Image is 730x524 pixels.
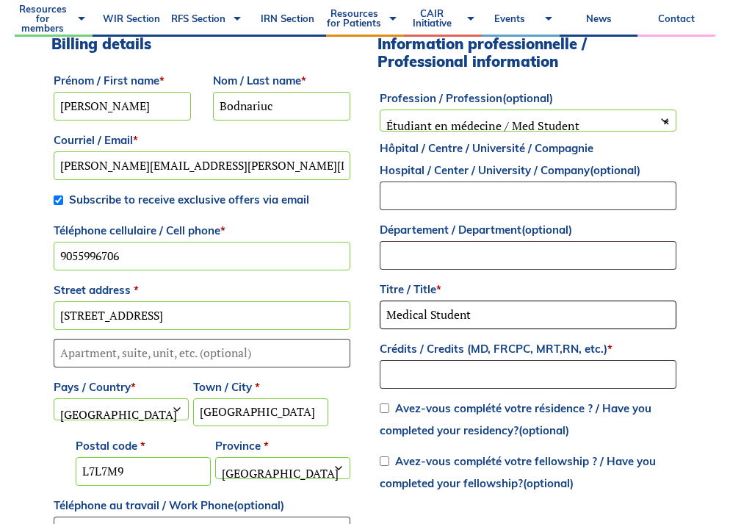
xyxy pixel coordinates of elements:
[518,423,569,437] span: (optional)
[54,129,350,151] label: Courriel / Email
[380,338,676,360] label: Crédits / Credits (MD, FRCPC, MRT,RN, etc.)
[523,476,574,490] span: (optional)
[380,403,389,413] input: Avez-vous complété votre résidence ? / Have you completed your residency?(optional)
[216,458,350,489] span: Ontario
[54,220,350,242] label: Téléphone cellulaire / Cell phone
[380,454,656,490] label: Avez-vous complété votre fellowship ? / Have you completed your fellowship?
[502,91,553,105] span: (optional)
[380,219,676,241] label: Département / Department
[215,435,350,457] label: Province
[193,376,328,398] label: Town / City
[380,110,676,132] span: Étudiant en médecine / Med Student
[76,435,211,457] label: Postal code
[54,279,350,301] label: Street address
[54,70,191,92] label: Prénom / First name
[215,457,350,479] span: Province / State
[380,456,389,466] input: Avez-vous complété votre fellowship ? / Have you completed your fellowship?(optional)
[213,70,350,92] label: Nom / Last name
[521,223,572,237] span: (optional)
[234,498,284,512] span: (optional)
[590,163,640,177] span: (optional)
[54,398,189,420] span: Pays / Country
[51,35,353,53] h3: Billing details
[54,195,63,205] input: Subscribe to receive exclusive offers via email
[380,279,676,301] label: Titre / Title
[380,401,651,437] label: Avez-vous complété votre résidence ? / Have you completed your residency?
[54,376,189,398] label: Pays / Country
[377,35,679,71] h3: Information professionnelle / Professional information
[380,110,676,141] span: Étudiant en médecine / Med Student
[380,87,676,110] label: Profession / Profession
[380,137,676,182] label: Hôpital / Centre / Université / Compagnie Hospital / Center / University / Company
[54,301,350,330] input: House number and street name
[54,339,350,367] input: Apartment, suite, unit, etc. (optional)
[69,193,309,207] span: Subscribe to receive exclusive offers via email
[54,495,350,517] label: Téléphone au travail / Work Phone
[54,399,188,430] span: Canada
